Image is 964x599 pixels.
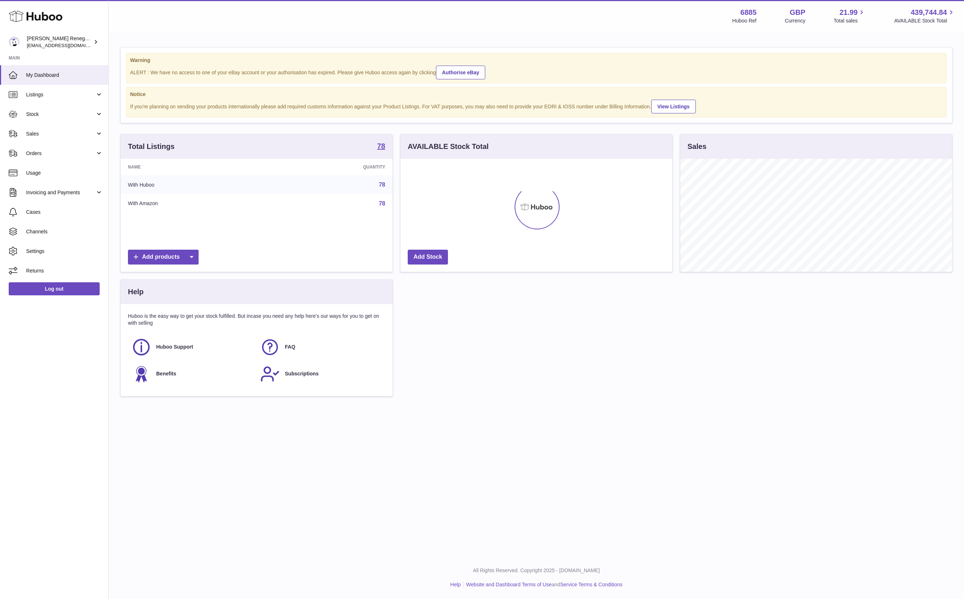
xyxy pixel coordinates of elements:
[911,8,947,17] span: 439,744.84
[26,170,103,176] span: Usage
[26,209,103,216] span: Cases
[156,370,176,377] span: Benefits
[26,72,103,79] span: My Dashboard
[27,42,107,48] span: [EMAIL_ADDRESS][DOMAIN_NAME]
[156,344,193,350] span: Huboo Support
[379,182,385,188] a: 78
[26,248,103,255] span: Settings
[651,100,696,113] a: View Listings
[740,8,757,17] strong: 6885
[408,142,489,151] h3: AVAILABLE Stock Total
[464,581,622,588] li: and
[26,150,95,157] span: Orders
[27,35,92,49] div: [PERSON_NAME] Renegade Productions -UK account
[285,344,295,350] span: FAQ
[269,159,392,175] th: Quantity
[560,582,623,587] a: Service Terms & Conditions
[121,175,269,194] td: With Huboo
[834,17,866,24] span: Total sales
[132,364,253,384] a: Benefits
[26,189,95,196] span: Invoicing and Payments
[834,8,866,24] a: 21.99 Total sales
[128,250,199,265] a: Add products
[894,17,955,24] span: AVAILABLE Stock Total
[132,337,253,357] a: Huboo Support
[377,142,385,151] a: 78
[26,91,95,98] span: Listings
[9,282,100,295] a: Log out
[379,200,385,207] a: 78
[130,91,943,98] strong: Notice
[26,228,103,235] span: Channels
[894,8,955,24] a: 439,744.84 AVAILABLE Stock Total
[260,364,382,384] a: Subscriptions
[128,313,385,326] p: Huboo is the easy way to get your stock fulfilled. But incase you need any help here's our ways f...
[128,287,144,297] h3: Help
[466,582,552,587] a: Website and Dashboard Terms of Use
[450,582,461,587] a: Help
[260,337,382,357] a: FAQ
[115,567,958,574] p: All Rights Reserved. Copyright 2025 - [DOMAIN_NAME]
[26,130,95,137] span: Sales
[790,8,805,17] strong: GBP
[732,17,757,24] div: Huboo Ref
[128,142,175,151] h3: Total Listings
[785,17,806,24] div: Currency
[839,8,857,17] span: 21.99
[121,159,269,175] th: Name
[436,66,486,79] a: Authorise eBay
[285,370,319,377] span: Subscriptions
[9,37,20,47] img: directordarren@gmail.com
[377,142,385,150] strong: 78
[26,111,95,118] span: Stock
[130,65,943,79] div: ALERT : We have no access to one of your eBay account or your authorisation has expired. Please g...
[26,267,103,274] span: Returns
[121,194,269,213] td: With Amazon
[130,57,943,64] strong: Warning
[687,142,706,151] h3: Sales
[408,250,448,265] a: Add Stock
[130,99,943,113] div: If you're planning on sending your products internationally please add required customs informati...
